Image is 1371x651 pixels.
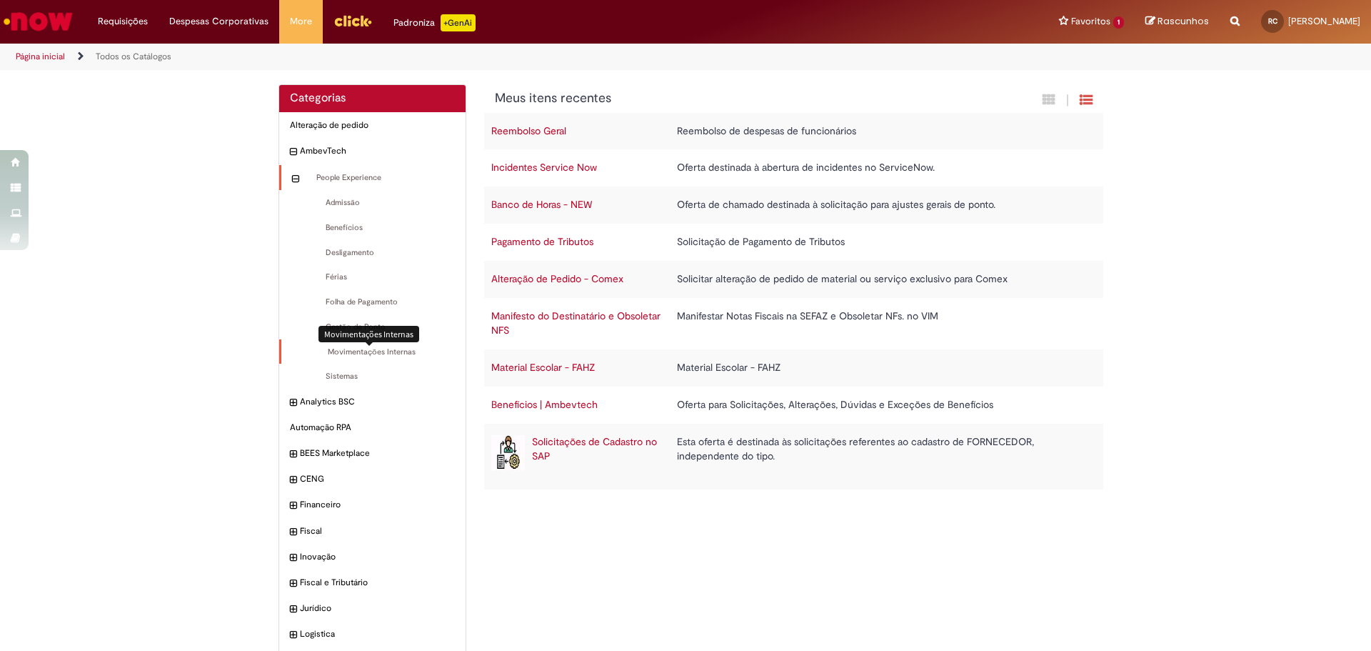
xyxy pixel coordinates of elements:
a: Todos os Catálogos [96,51,171,62]
i: recolher categoria AmbevTech [290,145,296,159]
td: Solicitação de Pagamento de Tributos [670,224,1089,261]
i: expandir categoria Inovação [290,551,296,565]
tr: Reembolso Geral Reembolso de despesas de funcionários [484,113,1104,150]
div: expandir categoria Financeiro Financeiro [279,492,466,518]
h1: {"description":"","title":"Meus itens recentes"} Categoria [495,91,938,106]
span: Automação RPA [290,422,455,434]
td: Solicitar alteração de pedido de material ou serviço exclusivo para Comex [670,261,1089,298]
span: Fiscal [300,525,455,537]
div: Gestão de Ponto [279,314,466,340]
td: Material Escolar - FAHZ [670,349,1089,387]
span: RC [1268,16,1277,26]
a: Incidentes Service Now [491,161,597,174]
div: Férias [279,264,466,290]
i: Exibição de grade [1080,93,1093,106]
div: Folha de Pagamento [279,289,466,315]
img: ServiceNow [1,7,75,36]
div: expandir categoria Fiscal Fiscal [279,518,466,545]
div: Padroniza [393,14,476,31]
p: +GenAi [441,14,476,31]
tr: Alteração de Pedido - Comex Solicitar alteração de pedido de material ou serviço exclusivo para C... [484,261,1104,298]
span: Analytics BSC [300,396,455,408]
tr: Pagamento de Tributos Solicitação de Pagamento de Tributos [484,224,1104,261]
div: Movimentações Internas [279,339,466,365]
span: [PERSON_NAME] [1288,15,1360,27]
span: Alteração de pedido [290,119,455,131]
span: Logistica [300,628,455,640]
div: Desligamento [279,240,466,266]
tr: Material Escolar - FAHZ Material Escolar - FAHZ [484,349,1104,387]
span: Movimentações Internas [292,347,455,358]
i: expandir categoria Fiscal e Tributário [290,577,296,591]
img: Solicitações de Cadastro no SAP [491,435,525,471]
i: expandir categoria Jurídico [290,602,296,617]
i: expandir categoria CENG [290,473,296,487]
div: expandir categoria Inovação Inovação [279,544,466,570]
a: Benefícios | Ambevtech [491,398,598,411]
span: Admissão [290,197,455,209]
a: Manifesto do Destinatário e Obsoletar NFS [491,309,661,337]
span: Folha de Pagamento [290,297,455,308]
span: Inovação [300,551,455,563]
span: Financeiro [300,499,455,511]
div: expandir categoria Logistica Logistica [279,621,466,647]
div: expandir categoria CENG CENG [279,466,466,492]
span: AmbevTech [300,145,455,157]
span: Gestão de Ponto [290,322,455,333]
img: click_logo_yellow_360x200.png [333,10,372,31]
div: Alteração de pedido [279,112,466,139]
tr: Benefícios | Ambevtech Oferta para Solicitações, Alterações, Dúvidas e Exceções de Benefícios [484,387,1104,424]
td: Esta oferta é destinada às solicitações referentes ao cadastro de FORNECEDOR, independente do tipo. [670,424,1089,490]
a: Rascunhos [1145,15,1209,29]
div: Benefícios [279,215,466,241]
div: expandir categoria Jurídico Jurídico [279,595,466,622]
td: Reembolso de despesas de funcionários [670,113,1089,150]
a: Solicitações de Cadastro no SAP [532,435,657,462]
tr: Incidentes Service Now Oferta destinada à abertura de incidentes no ServiceNow. [484,149,1104,187]
i: Exibição em cartão [1043,93,1055,106]
a: Material Escolar - FAHZ [491,361,595,374]
div: expandir categoria Analytics BSC Analytics BSC [279,389,466,415]
td: Manifestar Notas Fiscais na SEFAZ e Obsoletar NFs. no VIM [670,298,1089,349]
a: Alteração de Pedido - Comex [491,272,623,285]
div: Sistemas [279,364,466,389]
div: Admissão [279,190,466,216]
span: Sistemas [290,371,455,382]
h2: Categorias [290,92,455,105]
span: Requisições [98,14,148,29]
span: Férias [290,272,455,283]
div: Automação RPA [279,414,466,441]
i: expandir categoria Fiscal [290,525,296,540]
span: 1 [1113,16,1124,29]
ul: AmbevTech subcategorias [279,165,466,389]
tr: Banco de Horas - NEW Oferta de chamado destinada à solicitação para ajustes gerais de ponto. [484,187,1104,224]
span: Fiscal e Tributário [300,577,455,589]
tr: Manifesto do Destinatário e Obsoletar NFS Manifestar Notas Fiscais na SEFAZ e Obsoletar NFs. no VIM [484,298,1104,349]
td: Oferta de chamado destinada à solicitação para ajustes gerais de ponto. [670,187,1089,224]
span: Jurídico [300,602,455,615]
span: BEES Marketplace [300,447,455,459]
a: Página inicial [16,51,65,62]
div: expandir categoria BEES Marketplace BEES Marketplace [279,440,466,467]
span: Favoritos [1071,14,1110,29]
a: Reembolso Geral [491,124,566,137]
a: Pagamento de Tributos [491,235,593,248]
ul: People Experience subcategorias [279,190,466,389]
tr: Solicitações de Cadastro no SAP Solicitações de Cadastro no SAP Esta oferta é destinada às solici... [484,424,1104,490]
div: recolher categoria AmbevTech AmbevTech [279,138,466,164]
ul: Trilhas de página [11,44,903,70]
td: Oferta para Solicitações, Alterações, Dúvidas e Exceções de Benefícios [670,387,1089,424]
td: Oferta destinada à abertura de incidentes no ServiceNow. [670,149,1089,187]
span: | [1066,92,1069,109]
a: Banco de Horas - NEW [491,198,592,211]
span: Benefícios [290,222,455,234]
i: recolher categoria People Experience [292,172,298,187]
div: expandir categoria Fiscal e Tributário Fiscal e Tributário [279,570,466,596]
span: More [290,14,312,29]
i: expandir categoria Financeiro [290,499,296,513]
span: Rascunhos [1157,14,1209,28]
span: People Experience [302,172,455,184]
i: expandir categoria BEES Marketplace [290,447,296,462]
i: expandir categoria Analytics BSC [290,396,296,410]
span: Despesas Corporativas [169,14,268,29]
